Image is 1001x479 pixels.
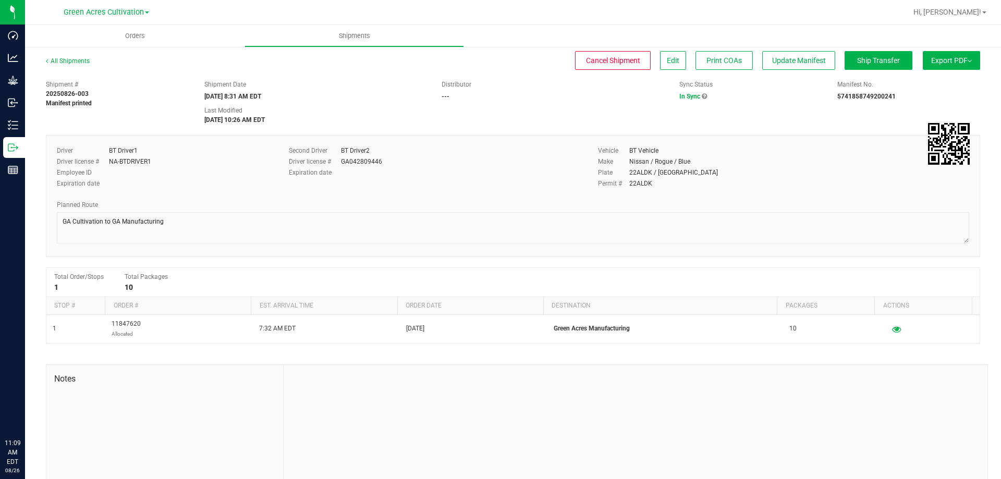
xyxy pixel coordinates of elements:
[845,51,912,70] button: Ship Transfer
[598,146,629,155] label: Vehicle
[442,80,471,89] label: Distributor
[695,51,753,70] button: Print COAs
[8,165,18,175] inline-svg: Reports
[772,56,826,65] span: Update Manifest
[679,93,700,100] span: In Sync
[109,157,151,166] div: NA-BTDRIVER1
[112,329,141,339] p: Allocated
[598,179,629,188] label: Permit #
[125,283,133,291] strong: 10
[931,56,972,65] span: Export PDF
[660,51,686,70] button: Edit
[112,319,141,339] span: 11847620
[245,25,464,47] a: Shipments
[251,297,397,315] th: Est. arrival time
[629,146,658,155] div: BT Vehicle
[53,324,56,334] span: 1
[204,116,265,124] strong: [DATE] 10:26 AM EDT
[857,56,900,65] span: Ship Transfer
[442,93,449,100] strong: ---
[762,51,835,70] button: Update Manifest
[259,324,296,334] span: 7:32 AM EDT
[25,25,245,47] a: Orders
[874,297,972,315] th: Actions
[54,273,104,280] span: Total Order/Stops
[923,51,980,70] button: Export PDF
[586,56,640,65] span: Cancel Shipment
[109,146,138,155] div: BT Driver1
[789,324,797,334] span: 10
[629,179,652,188] div: 22ALDK
[54,373,275,385] span: Notes
[111,31,159,41] span: Orders
[46,57,90,65] a: All Shipments
[46,90,89,97] strong: 20250826-003
[10,396,42,427] iframe: Resource center
[679,80,713,89] label: Sync Status
[928,123,970,165] img: Scan me!
[57,146,109,155] label: Driver
[125,273,168,280] span: Total Packages
[777,297,874,315] th: Packages
[928,123,970,165] qrcode: 20250826-003
[8,120,18,130] inline-svg: Inventory
[204,93,261,100] strong: [DATE] 8:31 AM EDT
[289,168,341,177] label: Expiration date
[57,179,109,188] label: Expiration date
[598,168,629,177] label: Plate
[57,157,109,166] label: Driver license #
[706,56,742,65] span: Print COAs
[554,324,777,334] p: Green Acres Manufacturing
[57,168,109,177] label: Employee ID
[8,75,18,85] inline-svg: Grow
[629,168,718,177] div: 22ALDK / [GEOGRAPHIC_DATA]
[8,30,18,41] inline-svg: Dashboard
[204,106,242,115] label: Last Modified
[8,53,18,63] inline-svg: Analytics
[575,51,651,70] button: Cancel Shipment
[629,157,690,166] div: Nissan / Rogue / Blue
[913,8,981,16] span: Hi, [PERSON_NAME]!
[46,100,92,107] strong: Manifest printed
[57,201,98,208] span: Planned Route
[46,297,105,315] th: Stop #
[325,31,384,41] span: Shipments
[8,97,18,108] inline-svg: Inbound
[667,56,679,65] span: Edit
[397,297,543,315] th: Order date
[5,438,20,466] p: 11:09 AM EDT
[289,157,341,166] label: Driver license #
[105,297,251,315] th: Order #
[46,80,189,89] span: Shipment #
[406,324,424,334] span: [DATE]
[289,146,341,155] label: Second Driver
[204,80,246,89] label: Shipment Date
[64,8,144,17] span: Green Acres Cultivation
[341,146,370,155] div: BT Driver2
[341,157,382,166] div: GA042809446
[598,157,629,166] label: Make
[837,93,896,100] strong: 5741858749200241
[837,80,873,89] label: Manifest No.
[54,283,58,291] strong: 1
[543,297,777,315] th: Destination
[5,466,20,474] p: 08/26
[8,142,18,153] inline-svg: Outbound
